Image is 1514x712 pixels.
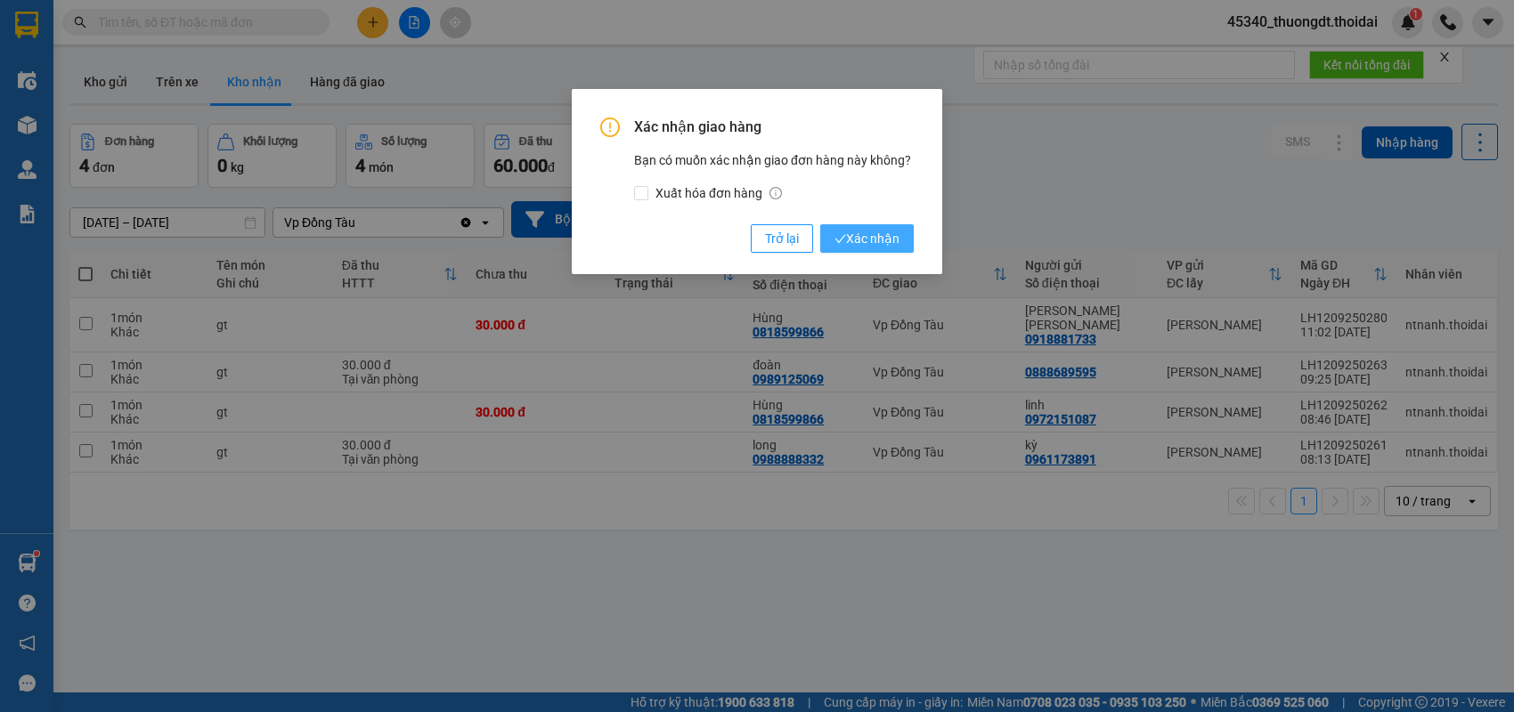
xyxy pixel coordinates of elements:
[634,117,914,137] span: Xác nhận giao hàng
[834,233,846,245] span: check
[12,77,166,140] span: Chuyển phát nhanh: [GEOGRAPHIC_DATA] - [GEOGRAPHIC_DATA]
[634,150,914,203] div: Bạn có muốn xác nhận giao đơn hàng này không?
[820,224,914,253] button: checkXác nhận
[769,187,782,199] span: info-circle
[834,229,899,248] span: Xác nhận
[648,183,789,203] span: Xuất hóa đơn hàng
[600,117,620,137] span: exclamation-circle
[751,224,813,253] button: Trở lại
[167,119,273,138] span: DT1209250297
[6,63,10,154] img: logo
[765,229,799,248] span: Trở lại
[16,14,160,72] strong: CÔNG TY TNHH DỊCH VỤ DU LỊCH THỜI ĐẠI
